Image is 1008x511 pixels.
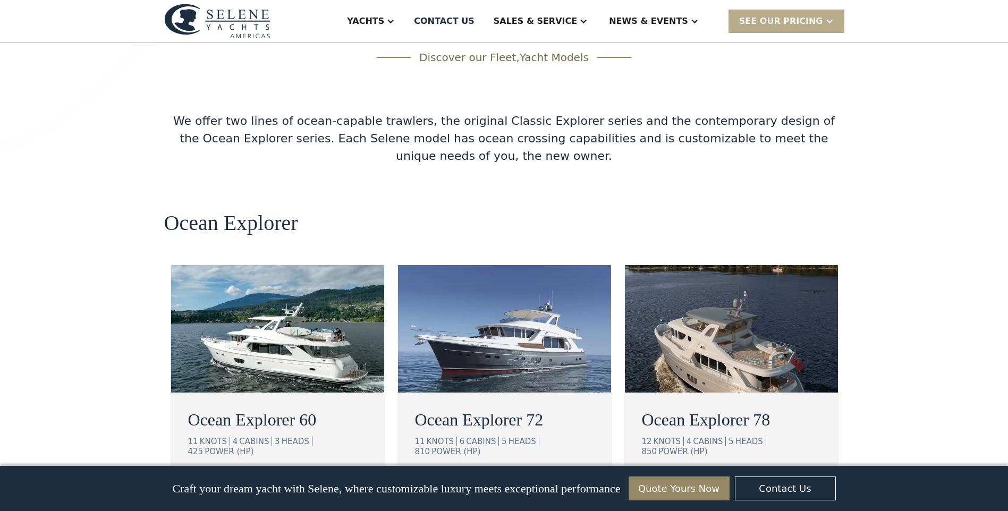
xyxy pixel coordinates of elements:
div: Sales & Service [494,15,577,28]
div: 5 [502,437,507,446]
a: Ocean Explorer 72 [415,407,594,432]
div: 425 [188,447,204,456]
img: logo [164,4,270,38]
div: POWER (HP) [431,447,480,456]
div: HEADS [282,437,312,446]
div: CABINS [466,437,499,446]
div: HEADS [735,437,766,446]
div: 4 [233,437,238,446]
h2: Ocean Explorer [164,211,298,235]
div: KNOTS [427,437,457,446]
div: KNOTS [200,437,230,446]
img: ocean going trawler [171,265,384,393]
div: 11 [415,437,425,446]
span: Yacht Models [520,51,589,64]
div: Contact US [414,15,475,28]
div: Discover our Fleet, [419,49,589,65]
div: 3 [275,437,280,446]
div: We offer two lines of ocean-capable trawlers, the original Classic Explorer series and the contem... [164,112,844,165]
div: CABINS [239,437,272,446]
a: Contact Us [735,476,836,500]
div: 850 [642,447,657,456]
div: 11 [188,437,198,446]
div: KNOTS [654,437,684,446]
p: Craft your dream yacht with Selene, where customizable luxury meets exceptional performance [172,482,620,496]
a: Ocean Explorer 60 [188,407,367,432]
img: ocean going trawler [398,265,611,393]
div: 810 [415,447,430,456]
div: SEE Our Pricing [739,15,823,28]
div: POWER (HP) [205,447,253,456]
div: News & EVENTS [609,15,688,28]
div: HEADS [509,437,539,446]
img: ocean going trawler [625,265,838,393]
div: POWER (HP) [658,447,707,456]
div: 5 [729,437,734,446]
div: 12 [642,437,652,446]
div: 4 [687,437,692,446]
a: Quote Yours Now [629,476,730,500]
div: Yachts [347,15,384,28]
div: 6 [460,437,465,446]
div: SEE Our Pricing [729,10,844,32]
div: CABINS [693,437,726,446]
a: Ocean Explorer 78 [642,407,821,432]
